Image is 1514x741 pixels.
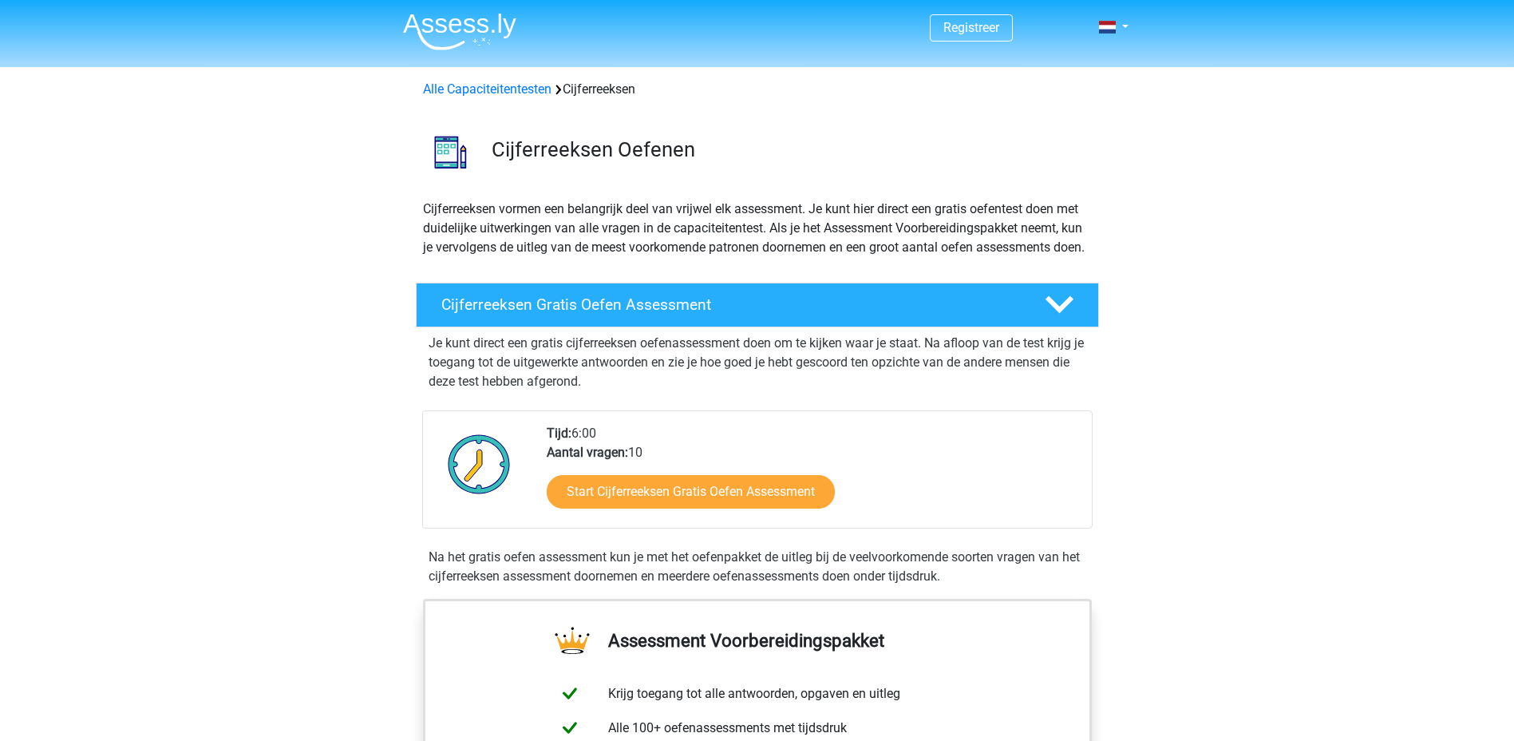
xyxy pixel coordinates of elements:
[943,20,999,35] a: Registreer
[547,445,628,460] b: Aantal vragen:
[439,424,520,504] img: Klok
[492,137,1086,162] h3: Cijferreeksen Oefenen
[417,118,484,186] img: cijferreeksen
[423,81,551,97] a: Alle Capaciteitentesten
[547,426,571,441] b: Tijd:
[409,283,1105,327] a: Cijferreeksen Gratis Oefen Assessment
[441,295,1019,314] h4: Cijferreeksen Gratis Oefen Assessment
[535,424,1091,528] div: 6:00 10
[547,475,835,509] a: Start Cijferreeksen Gratis Oefen Assessment
[422,548,1093,586] div: Na het gratis oefen assessment kun je met het oefenpakket de uitleg bij de veelvoorkomende soorte...
[417,80,1098,99] div: Cijferreeksen
[423,200,1092,257] p: Cijferreeksen vormen een belangrijk deel van vrijwel elk assessment. Je kunt hier direct een grat...
[429,334,1086,391] p: Je kunt direct een gratis cijferreeksen oefenassessment doen om te kijken waar je staat. Na afloo...
[403,13,516,50] img: Assessly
